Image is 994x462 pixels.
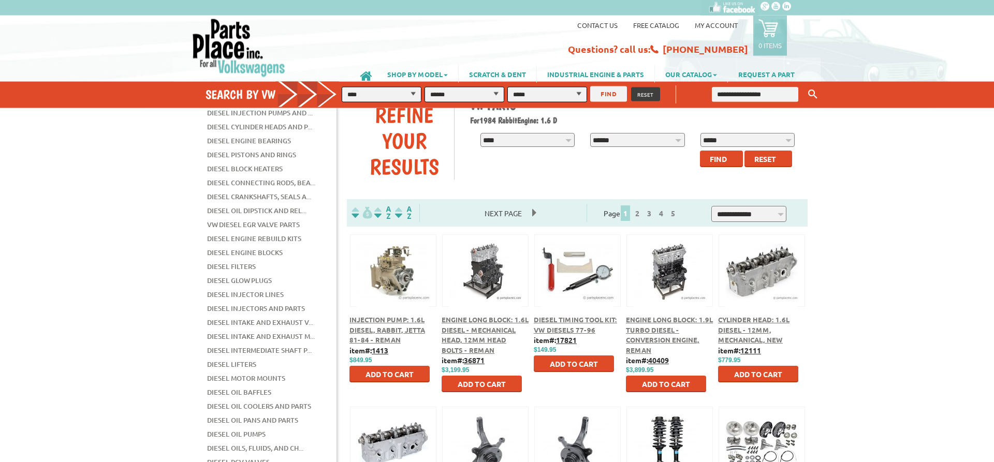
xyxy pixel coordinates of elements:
[366,369,414,379] span: Add to Cart
[621,205,630,221] span: 1
[207,316,313,329] a: Diesel Intake and Exhaust V...
[207,330,315,343] a: Diesel Intake and Exhaust M...
[637,91,654,98] span: RESET
[349,356,372,364] span: $849.95
[550,359,598,368] span: Add to Cart
[517,115,557,125] span: Engine: 1.6 D
[470,115,479,125] span: For
[207,344,312,357] a: Diesel Intermediate Shaft P...
[740,346,761,355] u: 12111
[206,87,347,102] h4: Search by VW
[207,120,312,133] a: Diesel Cylinder Heads and P...
[734,369,782,379] span: Add to Cart
[805,86,821,103] button: Keyword Search
[207,190,311,203] a: Diesel Crankshafts, Seals a...
[207,427,266,441] a: Diesel Oil Pumps
[556,335,577,345] u: 17821
[656,208,666,218] a: 4
[534,355,614,372] button: Add to Cart
[626,366,653,374] span: $3,899.95
[207,148,296,161] a: Diesel Pistons and Rings
[655,65,727,83] a: OUR CATALOG
[442,366,469,374] span: $3,199.95
[633,21,679,29] a: Free Catalog
[648,355,669,365] u: 40409
[207,260,256,273] a: Diesel Filters
[192,18,286,78] img: Parts Place Inc!
[442,315,529,354] a: Engine Long Block: 1.6L Diesel - Mechanical Head, 12mm Head Bolts - Reman
[474,205,532,221] span: Next Page
[349,315,425,344] a: Injection Pump: 1.6L Diesel, Rabbit, Jetta 81-84 - Reman
[207,413,298,427] a: Diesel Oil Pans and Parts
[207,218,300,231] a: VW Diesel EGR Valve Parts
[633,208,642,218] a: 2
[534,315,617,334] a: Diesel Timing Tool Kit: VW Diesels 77-96
[377,65,458,83] a: SHOP BY MODEL
[372,206,393,218] img: Sort by Headline
[207,371,285,385] a: Diesel Motor Mounts
[349,346,388,355] b: item#:
[626,315,713,354] a: Engine Long Block: 1.9L Turbo Diesel - Conversion Engine, Reman
[207,106,313,120] a: Diesel Injection Pumps and ...
[537,65,654,83] a: INDUSTRIAL ENGINE & PARTS
[207,302,305,315] a: Diesel Injectors and Parts
[352,206,372,218] img: filterpricelow.svg
[710,154,727,163] span: Find
[464,355,485,365] u: 36871
[534,335,577,345] b: item#:
[700,151,743,167] button: Find
[631,87,660,101] button: RESET
[754,154,776,163] span: Reset
[642,379,690,389] span: Add to Cart
[207,399,311,413] a: Diesel Oil Coolers and Parts
[207,176,315,189] a: Diesel Connecting Rods, Bea...
[718,315,790,344] a: Cylinder Head: 1.6L Diesel - 12mm, Mechanical, New
[207,246,283,259] a: Diesel Engine Blocks
[207,385,271,399] a: Diesel Oil Baffles
[534,346,556,353] span: $149.95
[753,16,787,56] a: 0 items
[728,65,805,83] a: REQUEST A PART
[626,355,669,365] b: item#:
[626,376,706,392] button: Add to Cart
[718,346,761,355] b: item#:
[442,355,485,365] b: item#:
[393,206,414,218] img: Sort by Sales Rank
[474,208,532,218] a: Next Page
[695,21,738,29] a: My Account
[372,346,388,355] u: 1413
[458,379,506,389] span: Add to Cart
[355,102,454,180] div: Refine Your Results
[207,232,301,245] a: Diesel Engine Rebuild Kits
[587,204,695,222] div: Page
[718,356,740,364] span: $779.95
[207,441,303,455] a: Diesel Oils, Fluids, and Ch...
[459,65,536,83] a: SCRATCH & DENT
[207,288,284,301] a: Diesel Injector Lines
[668,208,678,218] a: 5
[758,41,782,50] p: 0 items
[442,376,522,392] button: Add to Cart
[349,366,430,382] button: Add to Cart
[718,366,798,382] button: Add to Cart
[207,204,306,217] a: Diesel Oil Dipstick and Rel...
[207,357,256,371] a: Diesel Lifters
[470,115,800,125] h2: 1984 Rabbit
[207,134,291,147] a: Diesel Engine Bearings
[590,86,627,102] button: FIND
[577,21,618,29] a: Contact us
[207,162,283,175] a: Diesel Block Heaters
[645,208,654,218] a: 3
[207,274,272,287] a: Diesel Glow Plugs
[744,151,792,167] button: Reset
